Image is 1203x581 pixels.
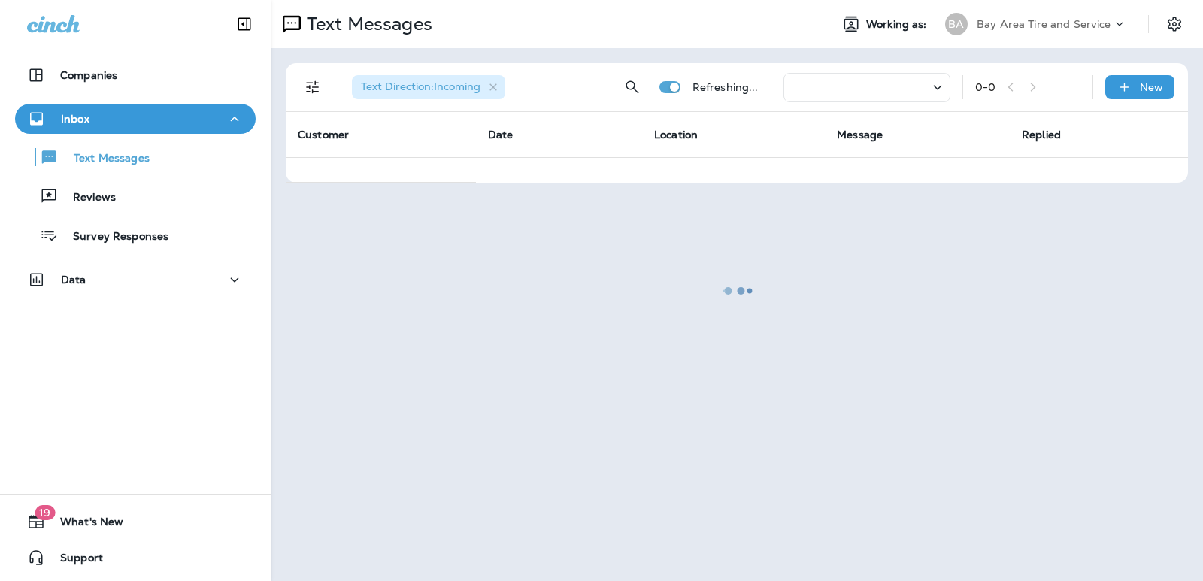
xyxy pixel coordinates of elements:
p: Companies [60,69,117,81]
p: Reviews [58,191,116,205]
span: Support [45,552,103,570]
button: Inbox [15,104,256,134]
button: Text Messages [15,141,256,173]
button: Survey Responses [15,219,256,251]
p: Inbox [61,113,89,125]
p: Survey Responses [58,230,168,244]
p: New [1140,81,1163,93]
p: Data [61,274,86,286]
p: Text Messages [59,152,150,166]
button: Collapse Sidebar [223,9,265,39]
span: 19 [35,505,55,520]
button: 19What's New [15,507,256,537]
button: Reviews [15,180,256,212]
button: Companies [15,60,256,90]
button: Data [15,265,256,295]
span: What's New [45,516,123,534]
button: Support [15,543,256,573]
